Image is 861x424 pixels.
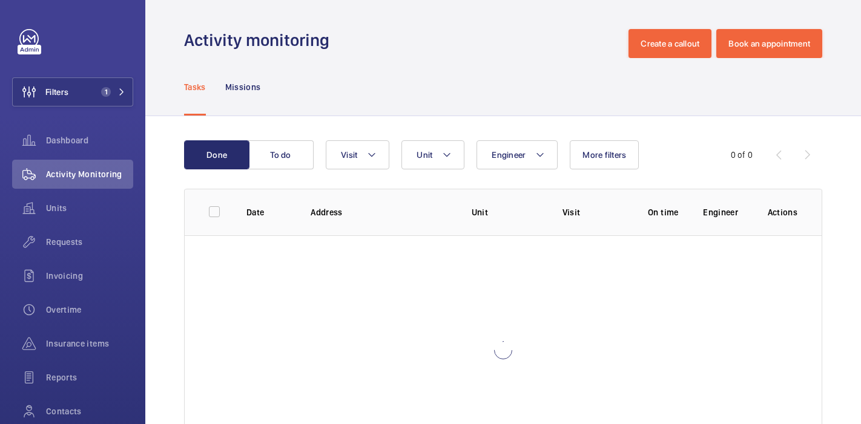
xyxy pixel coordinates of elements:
span: Filters [45,86,68,98]
button: More filters [570,140,639,169]
p: Date [246,206,291,218]
span: Engineer [492,150,526,160]
span: Dashboard [46,134,133,146]
button: Create a callout [628,29,711,58]
span: Requests [46,236,133,248]
button: Unit [401,140,464,169]
p: Address [311,206,452,218]
button: Filters1 [12,77,133,106]
span: Unit [417,150,432,160]
span: Reports [46,371,133,383]
p: Missions [225,81,261,93]
button: Engineer [477,140,558,169]
span: Activity Monitoring [46,168,133,180]
div: 0 of 0 [731,149,753,161]
span: 1 [101,87,111,97]
p: Tasks [184,81,206,93]
button: To do [248,140,314,169]
p: Actions [768,206,797,218]
h1: Activity monitoring [184,29,337,51]
span: Contacts [46,405,133,417]
p: On time [642,206,684,218]
span: Visit [341,150,357,160]
span: Invoicing [46,270,133,282]
button: Book an appointment [716,29,822,58]
p: Engineer [703,206,748,218]
p: Unit [472,206,543,218]
span: Insurance items [46,338,133,350]
span: Units [46,202,133,214]
span: More filters [582,150,626,160]
span: Overtime [46,304,133,316]
button: Done [184,140,249,169]
p: Visit [562,206,624,218]
button: Visit [326,140,389,169]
